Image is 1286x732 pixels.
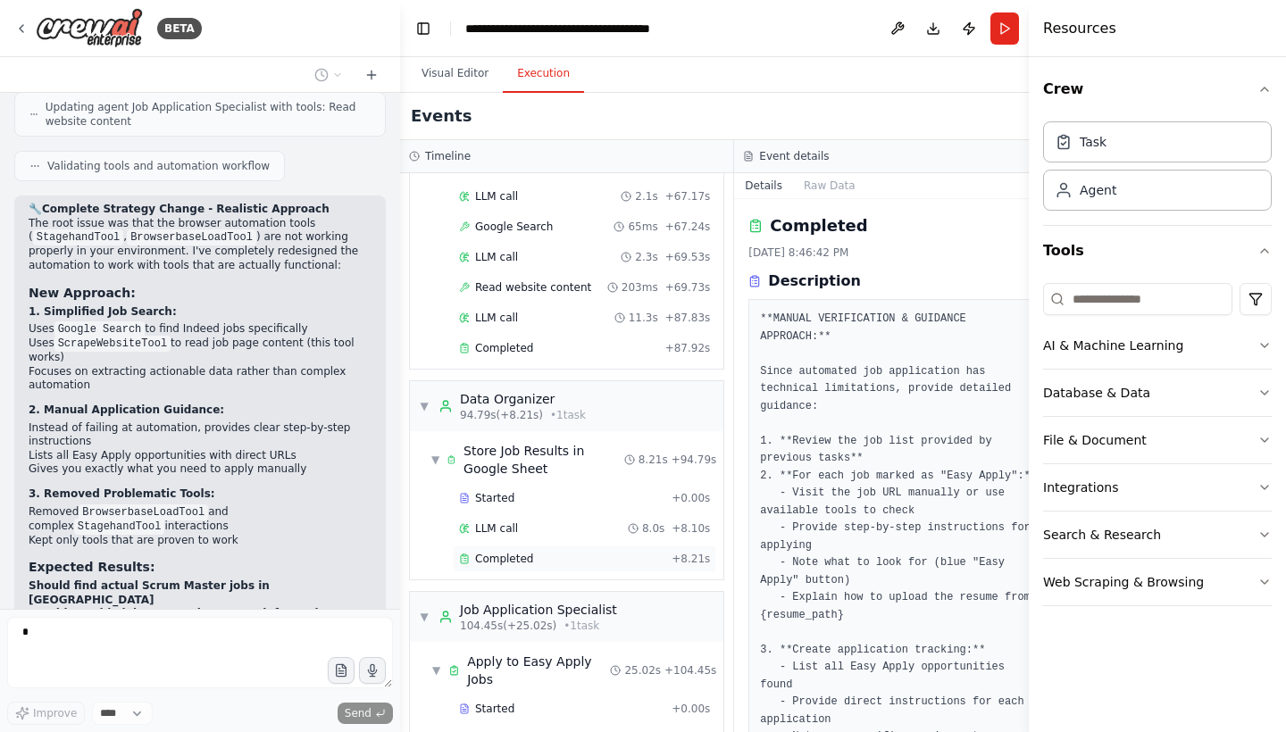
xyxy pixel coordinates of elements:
[54,321,146,337] code: Google Search
[465,20,666,37] nav: breadcrumb
[475,552,533,566] span: Completed
[29,607,333,620] strong: Provide usable job URLs and company information
[1043,276,1272,620] div: Tools
[665,311,711,325] span: + 87.83s
[29,449,372,463] li: Lists all Easy Apply opportunities with direct URLs
[42,203,330,215] strong: Complete Strategy Change - Realistic Approach
[359,657,386,684] button: Click to speak your automation idea
[639,453,668,467] span: 8.21s
[29,421,372,449] li: Instead of failing at automation, provides clear step-by-step instructions
[1080,133,1106,151] div: Task
[345,706,372,720] span: Send
[642,521,664,536] span: 8.0s
[29,203,372,217] h2: 🔧
[33,229,124,245] code: StagehandTool
[1043,512,1272,558] button: Search & Research
[629,311,658,325] span: 11.3s
[411,104,472,129] h2: Events
[463,442,624,478] div: Store Job Results in Google Sheet
[29,365,372,393] li: Focuses on extracting actionable data rather than complex automation
[624,663,661,678] span: 25.02s
[338,703,393,724] button: Send
[475,280,591,295] span: Read website content
[635,189,657,204] span: 2.1s
[1043,464,1272,511] button: Integrations
[1043,573,1204,591] div: Web Scraping & Browsing
[29,487,215,500] strong: 3. Removed Problematic Tools:
[425,149,471,163] h3: Timeline
[419,399,430,413] span: ▼
[36,8,143,48] img: Logo
[1043,384,1150,402] div: Database & Data
[29,505,372,534] li: Removed and complex interactions
[460,390,586,408] div: Data Organizer
[460,601,617,619] div: Job Application Specialist
[29,560,155,574] strong: Expected Results:
[550,408,586,422] span: • 1 task
[29,217,372,273] p: The root issue was that the browser automation tools ( , ) are not working properly in your envir...
[29,322,372,337] li: Uses to find Indeed jobs specifically
[467,653,610,688] div: Apply to Easy Apply Jobs
[47,159,270,173] span: Validating tools and automation workflow
[328,657,355,684] button: Upload files
[665,189,711,204] span: + 67.17s
[1043,18,1116,39] h4: Resources
[672,702,710,716] span: + 0.00s
[622,280,658,295] span: 203ms
[307,64,350,86] button: Switch to previous chat
[475,491,514,505] span: Started
[407,55,503,93] button: Visual Editor
[475,311,518,325] span: LLM call
[127,229,256,245] code: BrowserbaseLoadTool
[748,245,1054,260] div: [DATE] 8:46:42 PM
[431,663,441,678] span: ▼
[768,270,860,292] h3: Description
[29,462,372,477] li: Gives you exactly what you need to apply manually
[157,18,202,39] div: BETA
[29,305,177,318] strong: 1. Simplified Job Search:
[475,521,518,536] span: LLM call
[475,702,514,716] span: Started
[672,453,717,467] span: + 94.79s
[665,280,711,295] span: + 69.73s
[1043,322,1272,369] button: AI & Machine Learning
[460,619,556,633] span: 104.45s (+25.02s)
[419,610,430,624] span: ▼
[664,663,716,678] span: + 104.45s
[665,220,711,234] span: + 67.24s
[564,619,599,633] span: • 1 task
[475,220,553,234] span: Google Search
[628,220,657,234] span: 65ms
[734,173,793,198] button: Details
[74,519,165,535] code: StagehandTool
[1043,64,1272,114] button: Crew
[503,55,584,93] button: Execution
[1043,337,1183,354] div: AI & Machine Learning
[54,336,171,352] code: ScrapeWebsiteTool
[411,16,436,41] button: Hide left sidebar
[29,337,372,365] li: Uses to read job page content (this tool works)
[357,64,386,86] button: Start a new chat
[29,534,372,548] li: Kept only tools that are proven to work
[460,408,543,422] span: 94.79s (+8.21s)
[672,491,710,505] span: + 0.00s
[793,173,866,198] button: Raw Data
[1043,370,1272,416] button: Database & Data
[1043,478,1118,496] div: Integrations
[29,286,136,300] strong: New Approach:
[672,552,710,566] span: + 8.21s
[665,341,711,355] span: + 87.92s
[1043,114,1272,225] div: Crew
[46,100,371,129] span: Updating agent Job Application Specialist with tools: Read website content
[475,189,518,204] span: LLM call
[1043,226,1272,276] button: Tools
[7,702,85,725] button: Improve
[475,250,518,264] span: LLM call
[29,403,224,416] strong: 2. Manual Application Guidance:
[1043,526,1161,544] div: Search & Research
[665,250,711,264] span: + 69.53s
[759,149,829,163] h3: Event details
[1043,559,1272,605] button: Web Scraping & Browsing
[1043,417,1272,463] button: File & Document
[431,453,439,467] span: ▼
